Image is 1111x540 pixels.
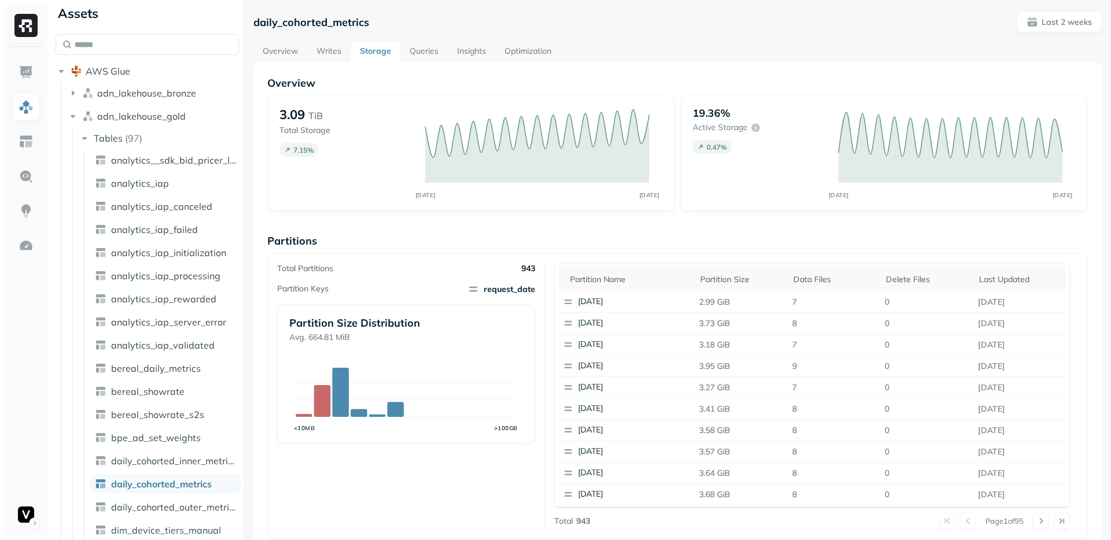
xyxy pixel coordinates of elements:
[95,478,106,490] img: table
[19,169,34,184] img: Query Explorer
[90,521,241,539] a: dim_device_tiers_manual
[558,313,695,334] button: [DATE]
[788,442,881,462] p: 8
[558,420,695,441] button: [DATE]
[267,76,1088,90] p: Overview
[973,356,1066,376] p: Sep 29, 2025
[694,335,788,355] p: 3.18 GiB
[415,191,435,199] tspan: [DATE]
[111,409,204,420] span: bereal_showrate_s2s
[495,42,561,62] a: Optimization
[90,359,241,378] a: bereal_daily_metrics
[95,247,106,258] img: table
[111,224,198,235] span: analytics_iap_failed
[111,432,201,443] span: bpe_ad_set_weights
[693,106,730,120] p: 19.36%
[693,122,748,133] p: Active storage
[578,339,690,350] p: [DATE]
[828,191,848,199] tspan: [DATE]
[558,398,695,419] button: [DATE]
[277,283,329,294] p: Partition Keys
[277,263,333,274] p: Total Partitions
[880,313,973,334] p: 0
[578,424,690,436] p: [DATE]
[494,424,518,432] tspan: >100GB
[125,132,142,144] p: ( 97 )
[279,106,305,123] p: 3.09
[973,378,1066,398] p: Sep 29, 2025
[578,403,690,415] p: [DATE]
[294,424,315,432] tspan: <10MB
[19,134,34,149] img: Asset Explorer
[95,224,106,235] img: table
[880,335,973,355] p: 0
[694,484,788,505] p: 3.68 GiB
[973,463,1066,483] p: Sep 29, 2025
[111,386,185,397] span: bereal_showrate
[694,313,788,334] p: 3.73 GiB
[973,292,1066,312] p: Sep 29, 2025
[880,356,973,376] p: 0
[558,291,695,312] button: [DATE]
[1017,12,1102,32] button: Last 2 weeks
[880,442,973,462] p: 0
[694,463,788,483] p: 3.64 GiB
[79,129,240,147] button: Tables(97)
[788,420,881,441] p: 8
[111,270,220,282] span: analytics_iap_processing
[880,378,973,398] p: 0
[694,399,788,419] p: 3.41 GiB
[521,263,535,274] p: 943
[973,420,1066,441] p: Sep 29, 2025
[886,274,967,285] div: Delete Files
[308,109,323,123] p: TiB
[19,204,34,219] img: Insights
[973,484,1066,505] p: Sep 29, 2025
[90,151,241,169] a: analytics__sdk_bid_pricer_log
[558,484,695,505] button: [DATE]
[558,334,695,355] button: [DATE]
[694,378,788,398] p: 3.27 GiB
[578,467,690,479] p: [DATE]
[95,386,106,397] img: table
[97,110,186,122] span: adn_lakehouse_gold
[558,356,695,376] button: [DATE]
[578,296,690,308] p: [DATE]
[111,339,215,351] span: analytics_iap_validated
[468,283,535,295] span: request_date
[1052,191,1072,199] tspan: [DATE]
[700,274,782,285] div: Partition size
[111,154,236,166] span: analytics__sdk_bid_pricer_log
[289,332,523,343] p: Avg. 664.81 MiB
[71,65,82,77] img: root
[90,290,241,308] a: analytics_iap_rewarded
[95,154,106,166] img: table
[95,201,106,212] img: table
[880,463,973,483] p: 0
[639,191,659,199] tspan: [DATE]
[979,274,1061,285] div: Last updated
[578,317,690,329] p: [DATE]
[973,313,1066,334] p: Sep 29, 2025
[95,524,106,536] img: table
[111,363,201,374] span: bereal_daily_metrics
[95,432,106,443] img: table
[253,16,369,29] p: daily_cohorted_metrics
[95,316,106,328] img: table
[570,274,689,285] div: Partition name
[111,524,221,536] span: dim_device_tiers_manual
[293,146,314,154] p: 7.15 %
[289,316,523,330] p: Partition Size Distribution
[14,14,38,37] img: Ryft
[694,356,788,376] p: 3.95 GiB
[267,234,1088,247] p: Partitions
[97,87,196,99] span: adn_lakehouse_bronze
[253,42,307,62] a: Overview
[82,110,94,122] img: namespace
[788,335,881,355] p: 7
[90,382,241,401] a: bereal_showrate
[307,42,351,62] a: Writes
[67,107,240,125] button: adn_lakehouse_gold
[90,313,241,331] a: analytics_iap_server_error
[95,270,106,282] img: table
